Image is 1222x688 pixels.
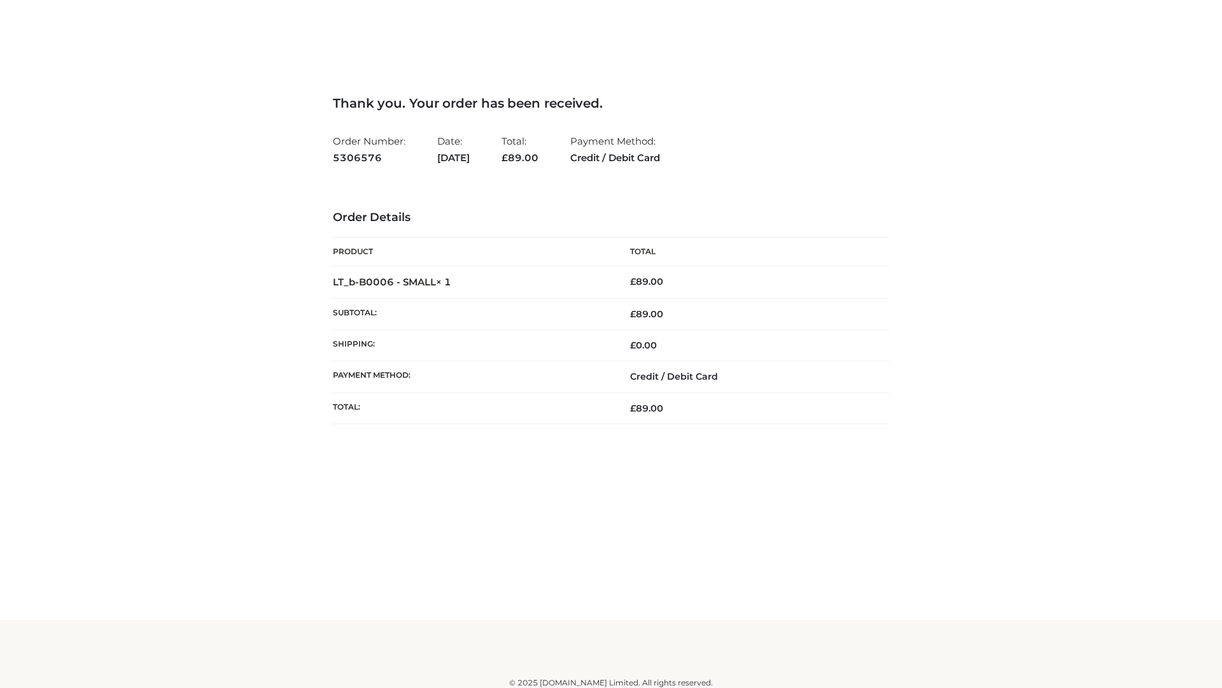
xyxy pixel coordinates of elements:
strong: [DATE] [437,150,470,166]
th: Total [611,238,889,266]
td: Credit / Debit Card [611,361,889,392]
h3: Thank you. Your order has been received. [333,96,889,111]
span: £ [630,403,636,414]
li: Total: [502,130,538,169]
th: Payment method: [333,361,611,392]
span: £ [502,152,508,164]
span: £ [630,308,636,320]
li: Payment Method: [570,130,660,169]
th: Shipping: [333,330,611,361]
th: Total: [333,392,611,424]
bdi: 0.00 [630,340,657,351]
span: £ [630,276,636,287]
span: £ [630,340,636,351]
strong: LT_b-B0006 - SMALL [333,276,451,288]
bdi: 89.00 [630,276,663,287]
span: 89.00 [630,308,663,320]
li: Order Number: [333,130,405,169]
th: Product [333,238,611,266]
h3: Order Details [333,211,889,225]
strong: Credit / Debit Card [570,150,660,166]
strong: × 1 [436,276,451,288]
li: Date: [437,130,470,169]
th: Subtotal: [333,298,611,329]
strong: 5306576 [333,150,405,166]
span: 89.00 [502,152,538,164]
span: 89.00 [630,403,663,414]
